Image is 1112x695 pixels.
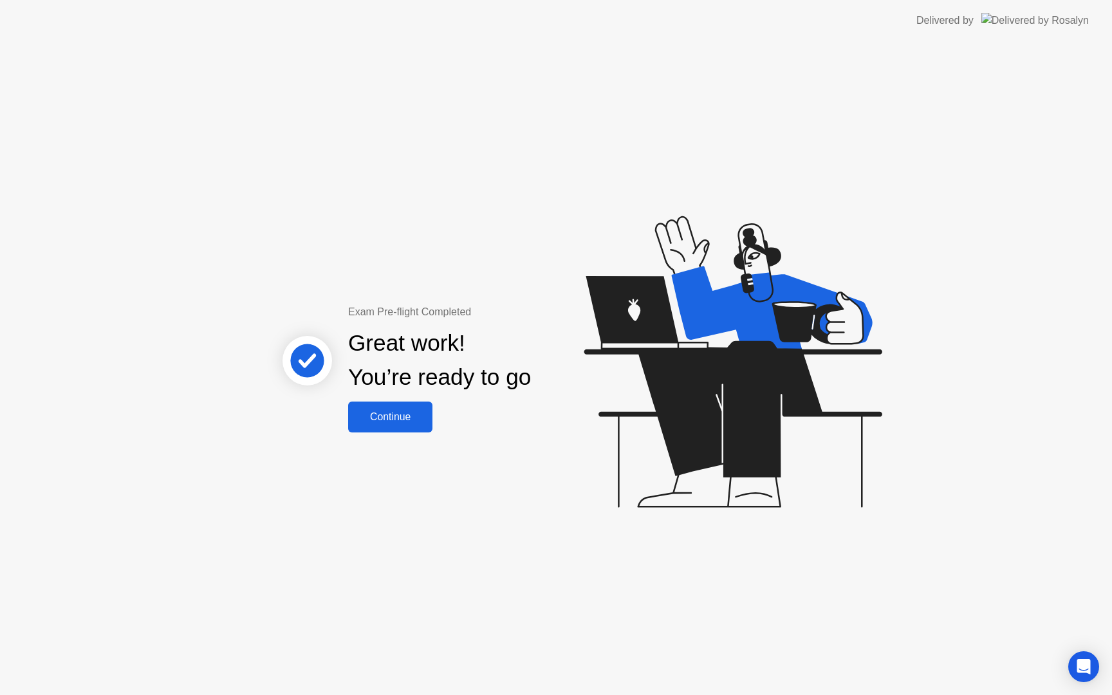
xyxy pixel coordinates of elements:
[352,411,429,423] div: Continue
[348,304,614,320] div: Exam Pre-flight Completed
[348,326,531,394] div: Great work! You’re ready to go
[348,402,432,432] button: Continue
[916,13,974,28] div: Delivered by
[1068,651,1099,682] div: Open Intercom Messenger
[981,13,1089,28] img: Delivered by Rosalyn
